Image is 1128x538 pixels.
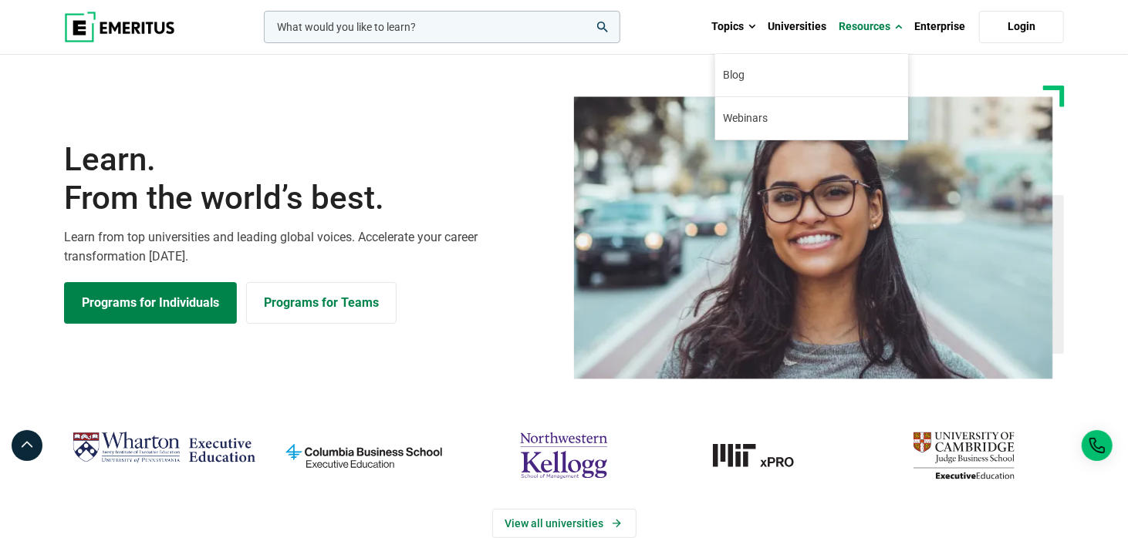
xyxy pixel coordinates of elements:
img: northwestern-kellogg [471,425,656,486]
h1: Learn. [64,140,555,218]
a: Login [979,11,1064,43]
img: Wharton Executive Education [72,425,256,471]
img: cambridge-judge-business-school [872,425,1056,486]
img: MIT xPRO [672,425,856,486]
img: Learn from the world's best [574,96,1053,379]
a: View Universities [492,509,637,538]
p: Learn from top universities and leading global voices. Accelerate your career transformation [DATE]. [64,227,555,267]
a: Explore for Business [246,282,397,324]
a: Explore Programs [64,282,237,324]
a: MIT-xPRO [672,425,856,486]
a: Webinars [715,97,908,140]
a: Blog [715,54,908,96]
input: woocommerce-product-search-field-0 [264,11,620,43]
span: From the world’s best. [64,179,555,217]
img: columbia-business-school [272,425,456,486]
